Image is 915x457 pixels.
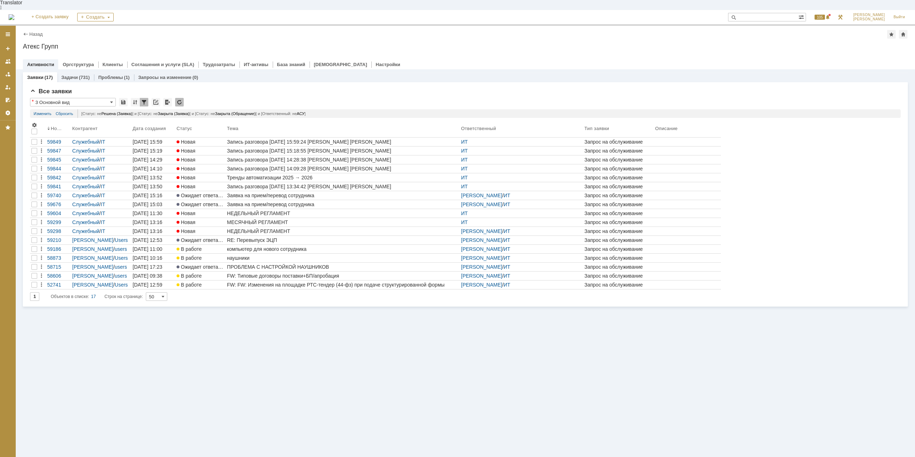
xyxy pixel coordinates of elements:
a: Новая [175,146,226,155]
span: Новая [177,219,196,225]
span: Решена (Заявка) [102,111,132,116]
div: [DATE] 13:50 [133,184,162,189]
span: [PERSON_NAME] [853,17,885,21]
th: Тема [226,121,460,138]
div: НЕДЕЛЬНЫЙ РЕГЛАМЕНТ [227,228,458,234]
div: (0) [192,75,198,80]
span: Новая [177,184,196,189]
div: Тренды автоматизации 2025 → 2026 [227,175,458,180]
a: ИТ [461,184,468,189]
div: Номер [51,126,64,131]
a: Новая [175,209,226,218]
th: Дата создания [131,121,175,138]
div: Экспорт списка [163,98,172,106]
div: Запрос на обслуживание [584,193,652,198]
a: Новая [175,182,226,191]
a: users [115,273,127,279]
a: НЕДЕЛЬНЫЙ РЕГЛАМЕНТ [226,227,460,235]
span: [PERSON_NAME] [853,13,885,17]
a: 59841 [46,182,71,191]
a: [PERSON_NAME] [72,255,113,261]
a: [PERSON_NAME] [461,237,502,243]
div: Скопировать ссылку на список [152,98,160,106]
a: [DATE] 17:23 [131,263,175,271]
a: База знаний [277,62,305,67]
div: [DATE] 13:16 [133,228,162,234]
div: Дата создания [133,126,167,131]
a: Заявка на прием/перевод сотрудника [226,191,460,200]
div: FW: Типовые договоры поставки+БП/апробация [227,273,458,279]
a: ИТ [504,202,510,207]
a: [PERSON_NAME] [72,264,113,270]
div: Запрос на обслуживание [584,210,652,216]
div: [DATE] 12:53 [133,237,162,243]
a: Новая [175,218,226,227]
a: IT [101,157,105,163]
a: Запрос на обслуживание [583,263,654,271]
div: Запрос на обслуживание [584,273,652,279]
a: Оргструктура [63,62,94,67]
div: FW: FW: Изменения на площадке РТС-тендер (44-фз) при подаче структурированной формы заявки [227,282,458,288]
a: [PERSON_NAME] [461,193,502,198]
div: [DATE] 17:23 [133,264,162,270]
div: [DATE] 15:59 [133,139,162,145]
a: Трудозатраты [203,62,235,67]
a: [DATE] 12:59 [131,280,175,289]
div: [DATE] 10:16 [133,255,162,261]
a: 58715 [46,263,71,271]
a: МЕСЯЧНЫЙ РЕГЛАМЕНТ [226,218,460,227]
span: Новая [177,139,196,145]
div: Запрос на обслуживание [584,246,652,252]
a: Мои заявки [2,81,14,93]
div: Запись разговора [DATE] 14:09:28 [PERSON_NAME] [PERSON_NAME] [227,166,458,172]
a: Назад [29,31,43,37]
div: 59210 [47,237,69,243]
div: Запрос на обслуживание [584,282,652,288]
div: 59740 [47,193,69,198]
a: IT [101,166,105,172]
a: ИТ [461,175,468,180]
a: Мои согласования [2,94,14,106]
div: наушники [227,255,458,261]
div: 59298 [47,228,69,234]
a: Клиенты [103,62,123,67]
a: наушники [226,254,460,262]
a: Заявки на командах [2,56,14,67]
a: [DATE] 14:29 [131,155,175,164]
a: Запрос на обслуживание [583,254,654,262]
a: 58873 [46,254,71,262]
div: Статус [177,126,192,131]
a: 52741 [46,280,71,289]
a: Изменить [34,109,51,118]
a: Запись разговора [DATE] 14:09:28 [PERSON_NAME] [PERSON_NAME] [226,164,460,173]
a: Заявка на прием/перевод сотрудника [226,200,460,209]
span: Все заявки [30,88,72,95]
a: Users [115,255,128,261]
a: Новая [175,155,226,164]
div: 59847 [47,148,69,154]
div: Атекс Групп [23,43,908,50]
a: ПРОБЛЕМА С НАСТРОЙКОЙ НАУШНИКОВ [226,263,460,271]
a: [DATE] 15:59 [131,138,175,146]
div: Запрос на обслуживание [584,228,652,234]
a: Запрос на обслуживание [583,272,654,280]
div: Запрос на обслуживание [584,148,652,154]
a: [DATE] 14:10 [131,164,175,173]
div: Запрос на обслуживание [584,175,652,180]
div: (1) [124,75,130,80]
a: IT [101,210,105,216]
a: Ожидает ответа контрагента [175,191,226,200]
a: 59847 [46,146,71,155]
a: Ожидает ответа контрагента [175,200,226,209]
a: [PERSON_NAME] [461,255,502,261]
a: Служебный [72,193,99,198]
th: Тип заявки [583,121,654,138]
a: [DATE] 09:38 [131,272,175,280]
div: [DATE] 09:38 [133,273,162,279]
div: Запись разговора [DATE] 13:34:42 [PERSON_NAME] [PERSON_NAME] [227,184,458,189]
a: IT [101,219,105,225]
a: Сбросить [56,109,73,118]
div: Запрос на обслуживание [584,184,652,189]
a: Перейти в интерфейс администратора [836,13,845,21]
div: [DATE] 14:10 [133,166,162,172]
